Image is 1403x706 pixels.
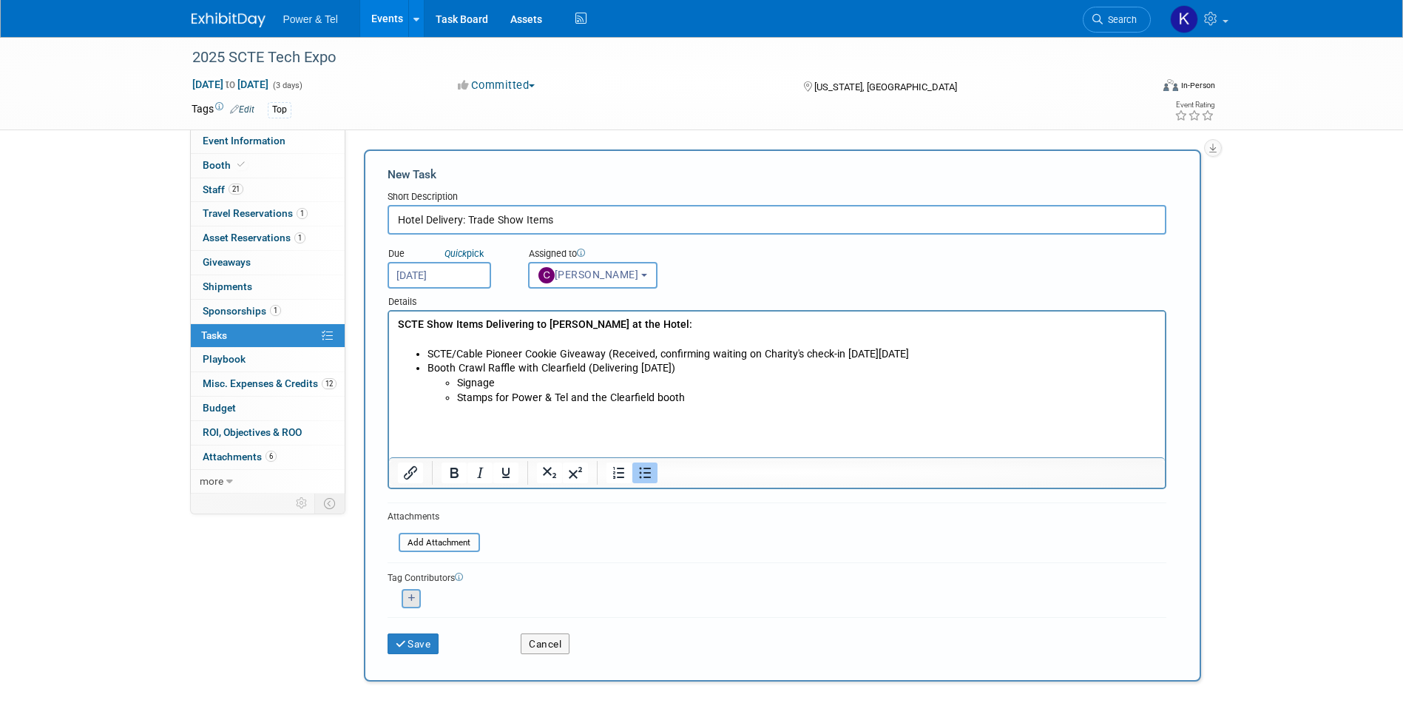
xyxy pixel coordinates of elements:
span: Attachments [203,451,277,463]
a: Search [1083,7,1151,33]
div: Attachments [388,511,480,523]
input: Due Date [388,262,491,289]
a: Event Information [191,130,345,153]
span: Misc. Expenses & Credits [203,377,337,389]
div: Due [388,247,506,262]
button: [PERSON_NAME] [528,262,657,289]
span: Staff [203,184,243,195]
img: Format-Inperson.png [1163,79,1178,91]
a: Edit [230,104,254,115]
a: Sponsorships1 [191,300,345,323]
span: ROI, Objectives & ROO [203,426,302,438]
button: Underline [493,463,518,483]
a: Attachments6 [191,446,345,469]
span: Sponsorships [203,305,281,317]
td: Toggle Event Tabs [314,494,345,513]
button: Italic [467,463,493,483]
div: Short Description [388,190,1166,205]
a: Staff21 [191,178,345,202]
div: Top [268,102,291,118]
span: Power & Tel [283,13,338,25]
span: 12 [322,378,337,389]
i: Quick [444,248,467,259]
span: [PERSON_NAME] [538,269,639,280]
td: Personalize Event Tab Strip [289,494,315,513]
a: Budget [191,397,345,420]
iframe: Rich Text Area [389,312,1165,457]
div: New Task [388,167,1166,183]
button: Insert/edit link [398,463,423,483]
a: Quickpick [442,247,487,260]
img: ExhibitDay [192,13,266,27]
span: 1 [297,208,308,219]
div: Tag Contributors [388,569,1166,585]
img: Kelley Hood [1170,5,1198,33]
a: more [191,470,345,494]
div: Event Rating [1174,101,1214,109]
span: [DATE] [DATE] [192,78,269,91]
span: Giveaways [203,256,251,268]
span: Shipments [203,280,252,292]
span: Booth [203,159,248,171]
span: 1 [270,305,281,316]
span: Travel Reservations [203,207,308,219]
span: (3 days) [271,81,302,90]
input: Name of task or a short description [388,205,1166,235]
a: Booth [191,154,345,178]
button: Superscript [563,463,588,483]
span: more [200,475,223,487]
i: Booth reservation complete [237,161,245,169]
td: Tags [192,101,254,118]
button: Subscript [537,463,562,483]
span: Playbook [203,353,246,365]
span: [US_STATE], [GEOGRAPHIC_DATA] [814,81,957,93]
span: Tasks [201,329,227,341]
div: Event Format [1064,77,1216,99]
span: Budget [203,402,236,414]
a: Tasks [191,324,345,348]
button: Bullet list [632,463,657,483]
span: 21 [229,184,243,195]
span: Event Information [203,135,285,147]
a: Playbook [191,348,345,372]
span: Search [1103,14,1137,25]
button: Committed [453,78,541,93]
span: to [223,78,237,90]
span: Asset Reservations [203,232,305,243]
a: Giveaways [191,251,345,275]
a: Misc. Expenses & Credits12 [191,372,345,396]
button: Save [388,633,439,654]
a: Shipments [191,275,345,299]
button: Bold [442,463,467,483]
div: Details [388,289,1166,310]
div: 2025 SCTE Tech Expo [187,44,1129,71]
a: ROI, Objectives & ROO [191,421,345,445]
div: Assigned to [528,247,706,262]
button: Cancel [521,633,569,654]
div: In-Person [1180,80,1215,91]
button: Numbered list [606,463,632,483]
a: Travel Reservations1 [191,202,345,226]
span: 1 [294,232,305,243]
a: Asset Reservations1 [191,226,345,250]
span: 6 [266,451,277,462]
